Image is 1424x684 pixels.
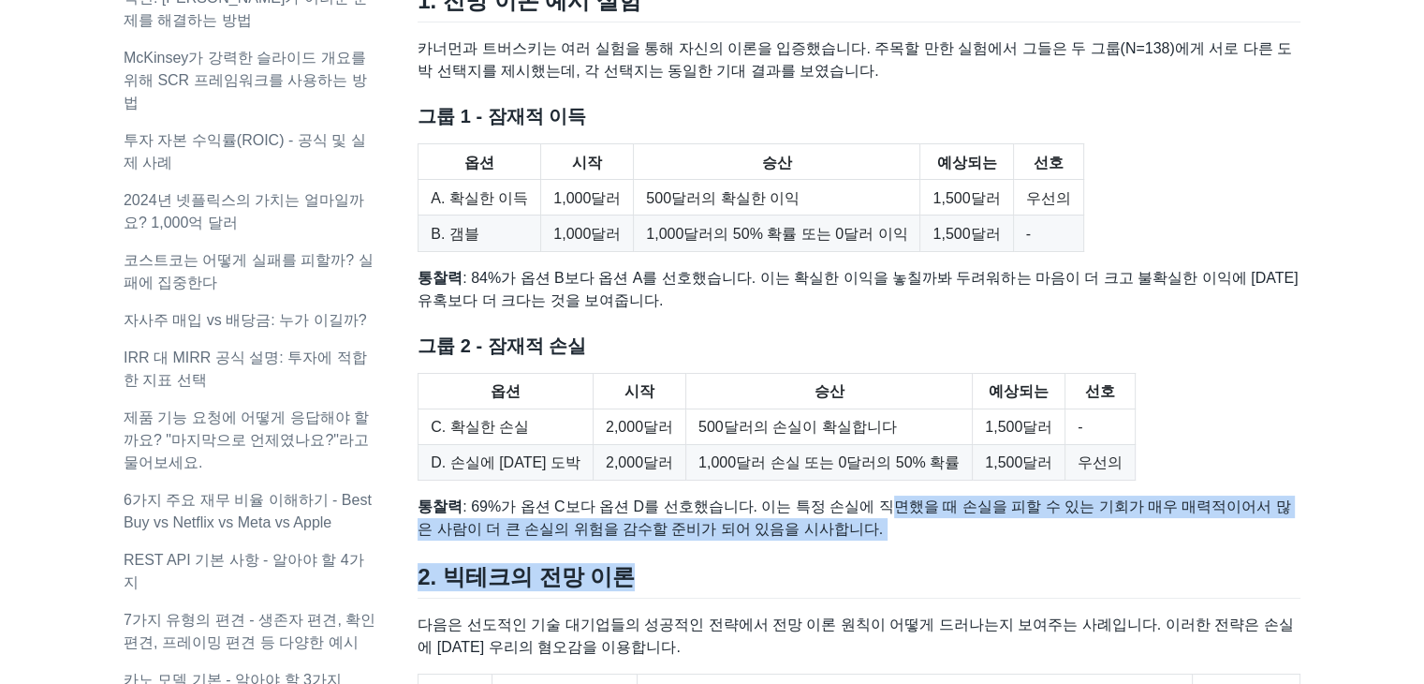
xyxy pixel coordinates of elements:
font: 1,000달러 손실 또는 0달러의 50% 확률 [698,454,960,470]
font: - [1078,419,1082,435]
a: 2024년 넷플릭스의 가치는 얼마일까요? 1,000억 달러 [124,192,364,230]
font: 그룹 1 - 잠재적 이득 [418,106,586,126]
font: 선호 [1085,383,1115,399]
a: 코스트코는 어떻게 실패를 피할까? 실패에 집중한다 [124,252,374,290]
a: 자사주 매입 vs 배당금: 누가 이길까? [124,312,367,328]
font: 옵션 [491,383,521,399]
font: : 69%가 옵션 C보다 옵션 D를 선호했습니다. 이는 특정 손실에 직면했을 때 손실을 피할 수 있는 기회가 매우 매력적이어서 많은 사람이 더 큰 손실의 위험을 감수할 준비가... [418,498,1290,537]
a: 6가지 주요 재무 비율 이해하기 - Best Buy vs Netflix vs Meta vs Apple [124,492,372,530]
font: 2,000달러 [606,454,673,470]
font: 승산 [762,154,792,170]
font: A. 확실한 이득 [431,189,528,205]
font: C. 확실한 손실 [431,419,529,435]
font: 2,000달러 [606,419,673,435]
font: 우선의 [1078,454,1123,470]
font: B. 갬블 [431,226,479,242]
a: 투자 자본 수익률(ROIC) - 공식 및 실제 사례 [124,132,366,171]
font: 500달러의 확실한 이익 [646,189,800,205]
font: D. 손실에 [DATE] 도박 [431,454,580,470]
font: 통찰력 [418,498,462,514]
font: 2. 빅테크의 전망 이론 [418,564,635,589]
a: McKinsey가 강력한 슬라이드 개요를 위해 SCR 프레임워크를 사용하는 방법 [124,50,367,111]
font: 시작 [572,154,602,170]
font: 다음은 선도적인 기술 대기업들의 성공적인 전략에서 전망 이론 원칙이 어떻게 드러나는지 보여주는 사례입니다. 이러한 전략은 손실에 [DATE] 우리의 혐오감을 이용합니다. [418,617,1293,655]
font: 1,000달러 [553,226,621,242]
font: 예상되는 [989,383,1049,399]
a: IRR 대 MIRR 공식 설명: 투자에 적합한 지표 선택 [124,349,367,388]
font: 승산 [815,383,844,399]
font: 카너먼과 트버스키는 여러 실험을 통해 자신의 이론을 입증했습니다. 주목할 만한 실험에서 그들은 두 그룹(N=138)에게 서로 다른 도박 선택지를 제시했는데, 각 선택지는 동일... [418,40,1292,79]
font: 1,500달러 [932,226,1000,242]
font: 그룹 2 - 잠재적 손실 [418,335,586,356]
font: 예상되는 [936,154,996,170]
font: 시작 [624,383,654,399]
font: 통찰력 [418,270,462,286]
font: 1,000달러 [553,189,621,205]
font: 500달러의 손실이 확실합니다 [698,419,897,435]
font: 옵션 [464,154,494,170]
font: 우선의 [1026,189,1071,205]
a: 7가지 유형의 편견 - 생존자 편견, 확인 편견, 프레이밍 편견 등 다양한 예시 [124,612,375,650]
a: 제품 기능 요청에 어떻게 응답해야 할까요? "마지막으로 언제였나요?"라고 물어보세요. [124,409,369,470]
font: 1,500달러 [985,419,1052,435]
font: 1,000달러의 50% 확률 또는 0달러 이익 [646,226,907,242]
font: 1,500달러 [932,189,1000,205]
font: : 84%가 옵션 B보다 옵션 A를 선호했습니다. 이는 확실한 이익을 놓칠까봐 두려워하는 마음이 더 크고 불확실한 이익에 [DATE] 유혹보다 더 크다는 것을 보여줍니다. [418,270,1298,308]
font: - [1026,226,1031,242]
a: REST API 기본 사항 - 알아야 할 4가지 [124,552,364,590]
font: 선호 [1034,154,1064,170]
font: 1,500달러 [985,454,1052,470]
